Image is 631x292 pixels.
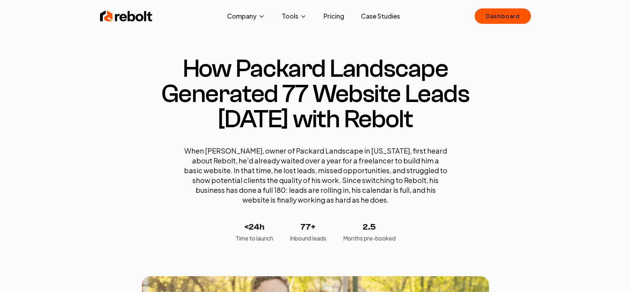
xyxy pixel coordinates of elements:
p: Inbound leads [290,234,326,243]
h1: How Packard Landscape Generated 77 Website Leads [DATE] with Rebolt [142,56,489,132]
p: When [PERSON_NAME], owner of Packard Landscape in [US_STATE], first heard about Rebolt, he’d alre... [183,146,448,205]
img: Rebolt Logo [100,9,153,23]
p: <24h [236,222,273,233]
p: Time to launch [236,234,273,243]
p: 2.5 [343,222,396,233]
button: Company [221,9,271,23]
button: Tools [276,9,312,23]
p: 77+ [290,222,326,233]
a: Dashboard [475,8,531,24]
a: Pricing [318,9,350,23]
a: Case Studies [355,9,406,23]
p: Months pre-booked [343,234,396,243]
